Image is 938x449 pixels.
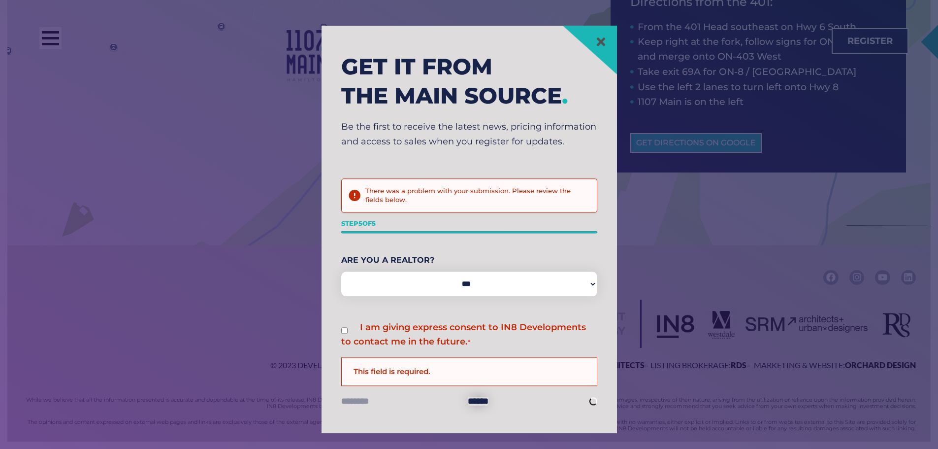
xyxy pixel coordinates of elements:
[341,357,597,386] div: This field is required.
[365,187,589,204] h2: There was a problem with your submission. Please review the fields below.
[358,220,362,228] span: 5
[341,253,597,268] label: Are You A Realtor?
[341,322,586,347] label: I am giving express consent to IN8 Developments to contact me in the future.
[341,53,597,110] h2: Get it from the main source
[341,217,597,232] p: Step of
[341,120,597,149] p: Be the first to receive the latest news, pricing information and access to sales when you registe...
[372,220,376,228] span: 5
[562,82,568,109] span: .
